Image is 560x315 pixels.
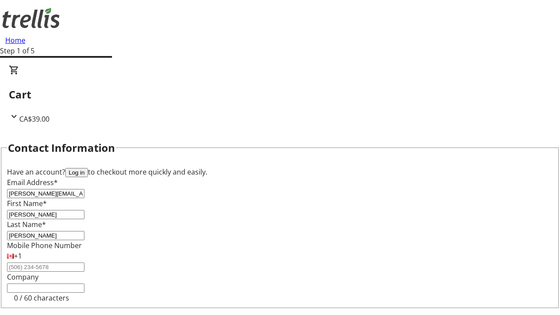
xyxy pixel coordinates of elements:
[7,199,47,208] label: First Name*
[7,262,84,272] input: (506) 234-5678
[9,65,551,124] div: CartCA$39.00
[14,293,69,303] tr-character-limit: 0 / 60 characters
[7,220,46,229] label: Last Name*
[19,114,49,124] span: CA$39.00
[7,178,58,187] label: Email Address*
[65,168,88,177] button: Log in
[8,140,115,156] h2: Contact Information
[9,87,551,102] h2: Cart
[7,167,553,177] div: Have an account? to checkout more quickly and easily.
[7,241,82,250] label: Mobile Phone Number
[7,272,38,282] label: Company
